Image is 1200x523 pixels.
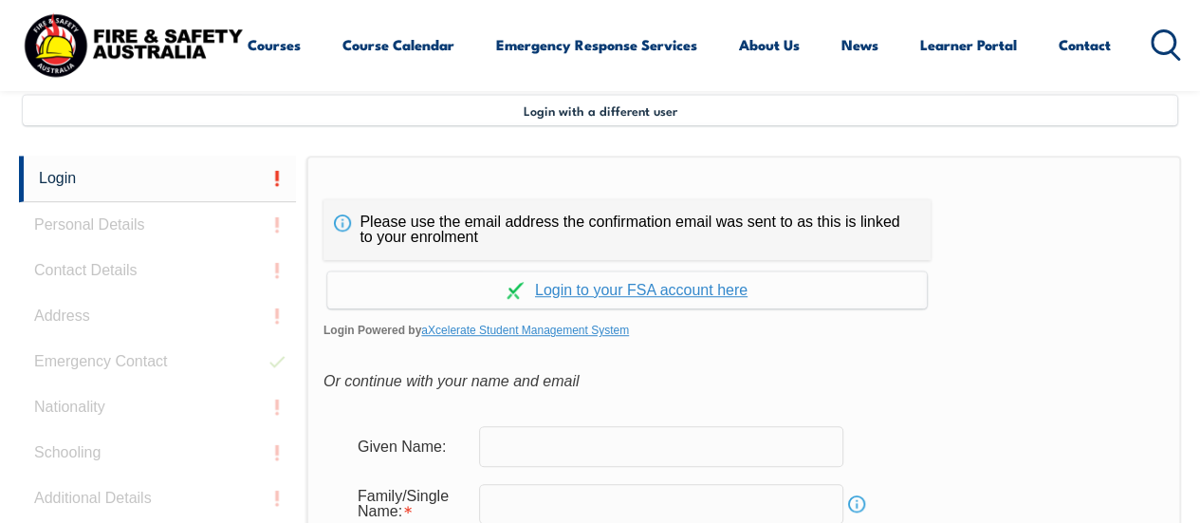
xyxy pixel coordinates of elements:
a: Login [19,156,296,202]
a: aXcelerate Student Management System [421,324,629,337]
a: Contact [1059,22,1111,67]
img: Log in withaxcelerate [507,282,524,299]
a: Learner Portal [920,22,1017,67]
div: Please use the email address the confirmation email was sent to as this is linked to your enrolment [323,199,931,260]
span: Login with a different user [524,103,677,118]
a: Courses [248,22,301,67]
a: News [841,22,878,67]
a: Course Calendar [342,22,454,67]
span: Login Powered by [323,316,1164,345]
a: Info [843,491,870,517]
a: Emergency Response Services [496,22,697,67]
div: Or continue with your name and email [323,367,1164,396]
div: Given Name: [342,428,479,464]
a: About Us [739,22,800,67]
